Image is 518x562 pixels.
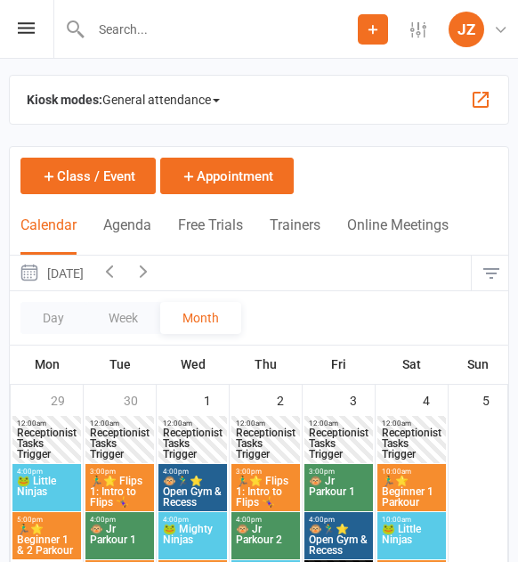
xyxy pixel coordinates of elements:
[308,428,369,460] span: Receptionist Tasks Trigger
[308,476,369,508] span: 🐵 Jr Parkour 1
[162,419,223,428] span: 12:00am
[423,385,448,414] div: 4
[162,468,223,476] span: 4:00pm
[308,524,369,556] span: 🐵🏃‍♂️⭐ Open Gym & Recess
[277,385,302,414] div: 2
[16,524,77,556] span: 🏃‍♂️⭐ Beginner 1 & 2 Parkour
[162,516,223,524] span: 4:00pm
[162,428,223,460] span: Receptionist Tasks Trigger
[10,256,93,290] button: [DATE]
[381,476,442,508] span: 🏃‍♂️⭐ Beginner 1 Parkour
[381,428,442,460] span: Receptionist Tasks Trigger
[89,419,150,428] span: 12:00am
[11,346,84,383] th: Mon
[85,17,358,42] input: Search...
[347,216,449,255] button: Online Meetings
[27,93,102,107] strong: Kiosk modes:
[16,476,77,508] span: 🐸 Little Ninjas
[89,476,150,508] span: 🏃‍♂️⭐ Flips 1: Intro to Flips 🤸‍♀️
[308,468,369,476] span: 3:00pm
[178,216,243,255] button: Free Trials
[230,346,303,383] th: Thu
[308,419,369,428] span: 12:00am
[235,468,296,476] span: 3:00pm
[20,216,77,255] button: Calendar
[20,302,86,334] button: Day
[235,476,296,508] span: 🏃‍♂️⭐ Flips 1: Intro to Flips 🤸‍♀️
[160,302,241,334] button: Month
[235,428,296,460] span: Receptionist Tasks Trigger
[482,385,507,414] div: 5
[303,346,376,383] th: Fri
[16,428,77,460] span: Receptionist Tasks Trigger
[235,419,296,428] span: 12:00am
[160,158,294,194] button: Appointment
[350,385,375,414] div: 3
[103,216,151,255] button: Agenda
[86,302,160,334] button: Week
[235,516,296,524] span: 4:00pm
[376,346,449,383] th: Sat
[89,468,150,476] span: 3:00pm
[270,216,320,255] button: Trainers
[162,476,223,508] span: 🐵🏃‍♂️⭐ Open Gym & Recess
[308,516,369,524] span: 4:00pm
[16,468,77,476] span: 4:00pm
[162,524,223,556] span: 🐸 Mighty Ninjas
[204,385,229,414] div: 1
[102,86,220,114] span: General attendance
[235,524,296,556] span: 🐵 Jr Parkour 2
[16,419,77,428] span: 12:00am
[381,524,442,556] span: 🐸 Little Ninjas
[124,385,156,414] div: 30
[84,346,157,383] th: Tue
[89,516,150,524] span: 4:00pm
[157,346,230,383] th: Wed
[16,516,77,524] span: 5:00pm
[381,419,442,428] span: 12:00am
[449,346,508,383] th: Sun
[381,468,442,476] span: 10:00am
[89,428,150,460] span: Receptionist Tasks Trigger
[51,385,83,414] div: 29
[381,516,442,524] span: 10:00am
[20,158,156,194] button: Class / Event
[89,524,150,556] span: 🐵 Jr Parkour 1
[449,12,484,47] div: JZ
